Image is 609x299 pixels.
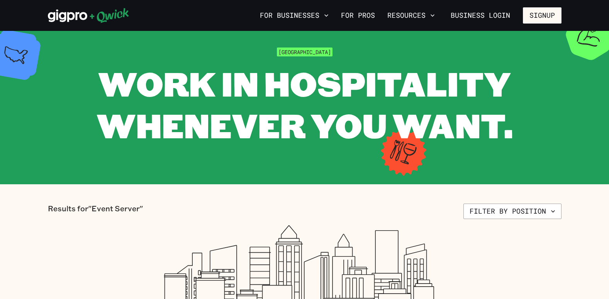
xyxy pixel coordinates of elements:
[48,204,143,219] p: Results for "Event Server"
[444,7,517,24] a: Business Login
[463,204,562,219] button: Filter by position
[97,61,513,147] span: WORK IN HOSPITALITY WHENEVER YOU WANT.
[277,48,332,56] span: [GEOGRAPHIC_DATA]
[523,7,562,24] button: Signup
[338,9,378,22] a: For Pros
[384,9,438,22] button: Resources
[257,9,332,22] button: For Businesses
